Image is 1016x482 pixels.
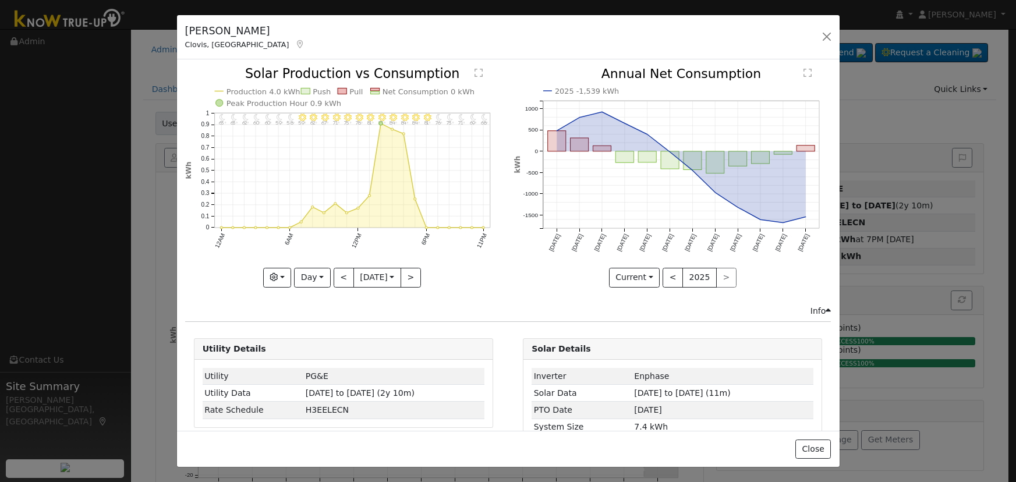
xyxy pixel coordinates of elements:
[577,115,582,120] circle: onclick=""
[201,167,209,173] text: 0.5
[203,402,304,419] td: Rate Schedule
[523,191,538,197] text: -1000
[206,225,209,231] text: 0
[383,87,475,96] text: Net Consumption 0 kWh
[470,226,473,229] circle: onclick=""
[300,221,302,224] circle: onclick=""
[201,201,209,208] text: 0.2
[294,268,330,288] button: Day
[344,114,351,122] i: 11AM - Clear
[645,132,650,137] circle: onclick=""
[774,233,788,252] text: [DATE]
[391,128,393,130] circle: onclick=""
[203,368,304,385] td: Utility
[285,121,297,125] p: 58°
[185,23,305,38] h5: [PERSON_NAME]
[476,233,488,250] text: 11PM
[288,226,291,229] circle: onclick=""
[810,305,831,317] div: Info
[616,233,629,252] text: [DATE]
[526,169,538,176] text: -500
[306,405,349,414] span: D
[448,226,450,229] circle: onclick=""
[634,388,730,398] span: [DATE] to [DATE] (11m)
[254,226,257,229] circle: onclick=""
[367,114,374,122] i: 1PM - Clear
[203,385,304,402] td: Utility Data
[622,121,627,126] circle: onclick=""
[308,121,320,125] p: 62°
[310,114,317,122] i: 8AM - Clear
[331,121,342,125] p: 71°
[532,385,632,402] td: Solar Data
[422,121,433,125] p: 81°
[774,151,792,154] rect: onclick=""
[593,146,611,152] rect: onclick=""
[201,213,209,219] text: 0.1
[638,151,656,162] rect: onclick=""
[479,121,490,125] p: 68°
[243,226,245,229] circle: onclick=""
[265,114,271,122] i: 4AM - Clear
[242,114,248,122] i: 2AM - Clear
[474,69,482,78] text: 
[402,133,405,135] circle: onclick=""
[548,233,561,252] text: [DATE]
[758,218,763,222] circle: onclick=""
[355,114,362,122] i: 12PM - Clear
[231,114,237,122] i: 1AM - Clear
[401,268,421,288] button: >
[214,233,226,250] text: 12AM
[797,146,815,151] rect: onclick=""
[201,122,209,128] text: 0.9
[226,87,300,96] text: Production 4.0 kWh
[334,268,354,288] button: <
[388,121,399,125] p: 84°
[797,233,810,252] text: [DATE]
[206,110,209,116] text: 1
[245,66,460,81] text: Solar Production vs Consumption
[433,121,445,125] p: 76°
[368,194,370,197] circle: onclick=""
[482,114,487,122] i: 11PM - Clear
[713,190,718,195] circle: onclick=""
[376,121,388,125] p: 83°
[299,114,306,122] i: 7AM - Clear
[185,40,289,49] span: Clovis, [GEOGRAPHIC_DATA]
[459,114,465,122] i: 9PM - Clear
[313,87,331,96] text: Push
[803,215,808,219] circle: onclick=""
[228,121,240,125] p: 63°
[262,121,274,125] p: 60°
[334,203,337,205] circle: onclick=""
[459,226,462,229] circle: onclick=""
[571,138,589,151] rect: onclick=""
[571,233,584,252] text: [DATE]
[532,344,590,353] strong: Solar Details
[706,151,724,173] rect: onclick=""
[532,419,632,435] td: System Size
[548,131,566,151] rect: onclick=""
[470,114,476,122] i: 10PM - Clear
[444,121,456,125] p: 73°
[201,156,209,162] text: 0.6
[345,212,348,214] circle: onclick=""
[201,190,209,197] text: 0.3
[239,121,251,125] p: 62°
[226,99,341,108] text: Peak Production Hour 0.9 kWh
[295,40,305,49] a: Map
[634,371,669,381] span: ID: 5581224, authorized: 01/09/25
[752,233,765,252] text: [DATE]
[220,114,225,122] i: 12AM - Clear
[523,212,538,218] text: -1500
[555,87,619,95] text: 2025 -1,539 kWh
[220,226,222,229] circle: onclick=""
[447,114,453,122] i: 8PM - Clear
[525,105,539,112] text: 1000
[357,207,359,210] circle: onclick=""
[420,233,431,246] text: 6PM
[321,114,328,122] i: 9AM - Clear
[682,268,717,288] button: 2025
[351,233,363,250] text: 12PM
[412,114,419,122] i: 5PM - Clear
